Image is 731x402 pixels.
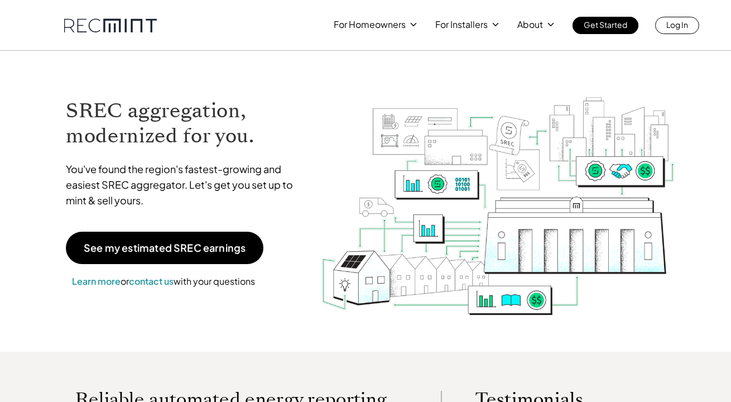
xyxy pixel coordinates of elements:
p: See my estimated SREC earnings [84,243,246,253]
img: RECmint value cycle [320,68,676,318]
a: See my estimated SREC earnings [66,232,263,264]
h1: SREC aggregation, modernized for you. [66,98,304,149]
p: About [517,17,543,32]
p: For Installers [435,17,488,32]
a: Get Started [573,17,638,34]
p: Log In [666,17,688,32]
a: contact us [129,275,174,287]
p: For Homeowners [334,17,406,32]
p: Get Started [584,17,627,32]
p: You've found the region's fastest-growing and easiest SREC aggregator. Let's get you set up to mi... [66,161,304,208]
a: Log In [655,17,699,34]
a: Learn more [72,275,121,287]
p: or with your questions [66,274,261,289]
